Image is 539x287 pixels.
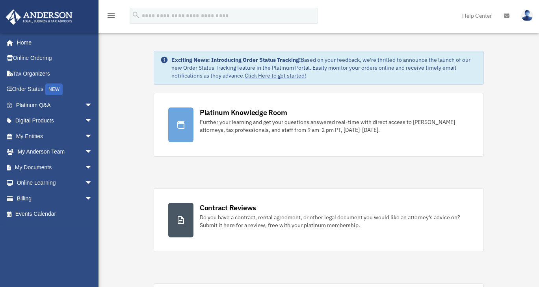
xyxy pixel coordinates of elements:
[85,191,100,207] span: arrow_drop_down
[85,144,100,160] span: arrow_drop_down
[521,10,533,21] img: User Pic
[85,113,100,129] span: arrow_drop_down
[85,159,100,176] span: arrow_drop_down
[6,206,104,222] a: Events Calendar
[6,35,100,50] a: Home
[6,81,104,98] a: Order StatusNEW
[45,83,63,95] div: NEW
[200,107,287,117] div: Platinum Knowledge Room
[245,72,306,79] a: Click Here to get started!
[6,191,104,206] a: Billingarrow_drop_down
[85,97,100,113] span: arrow_drop_down
[132,11,140,19] i: search
[6,66,104,81] a: Tax Organizers
[106,11,116,20] i: menu
[6,144,104,160] a: My Anderson Teamarrow_drop_down
[171,56,477,80] div: Based on your feedback, we're thrilled to announce the launch of our new Order Status Tracking fe...
[200,118,469,134] div: Further your learning and get your questions answered real-time with direct access to [PERSON_NAM...
[6,97,104,113] a: Platinum Q&Aarrow_drop_down
[6,128,104,144] a: My Entitiesarrow_drop_down
[4,9,75,25] img: Anderson Advisors Platinum Portal
[154,188,484,252] a: Contract Reviews Do you have a contract, rental agreement, or other legal document you would like...
[85,175,100,191] span: arrow_drop_down
[6,175,104,191] a: Online Learningarrow_drop_down
[6,159,104,175] a: My Documentsarrow_drop_down
[85,128,100,144] span: arrow_drop_down
[154,93,484,157] a: Platinum Knowledge Room Further your learning and get your questions answered real-time with dire...
[106,14,116,20] a: menu
[200,203,256,213] div: Contract Reviews
[200,213,469,229] div: Do you have a contract, rental agreement, or other legal document you would like an attorney's ad...
[6,50,104,66] a: Online Ordering
[171,56,301,63] strong: Exciting News: Introducing Order Status Tracking!
[6,113,104,129] a: Digital Productsarrow_drop_down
